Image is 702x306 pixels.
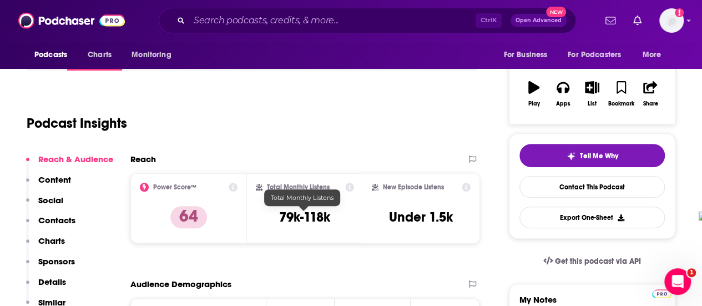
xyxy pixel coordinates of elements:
p: Details [38,277,66,287]
span: Total Monthly Listens [271,194,334,202]
button: Reach & Audience [26,154,113,174]
iframe: Intercom live chat [664,268,691,295]
h3: Under 1.5k [389,209,453,225]
h2: Reach [130,154,156,164]
div: List [588,101,597,107]
span: Get this podcast via API [555,257,641,266]
button: Content [26,174,71,195]
a: Charts [80,44,118,66]
h2: New Episode Listens [383,183,444,191]
span: 1 [687,268,696,277]
input: Search podcasts, credits, & more... [189,12,476,29]
span: For Business [503,47,547,63]
p: Charts [38,235,65,246]
svg: Add a profile image [675,8,684,17]
a: Pro website [652,288,671,298]
button: open menu [635,44,675,66]
h2: Power Score™ [153,183,196,191]
p: Content [38,174,71,185]
button: open menu [124,44,185,66]
a: Get this podcast via API [534,248,650,275]
h3: 79k-118k [279,209,330,225]
img: User Profile [659,8,684,33]
img: Podchaser - Follow, Share and Rate Podcasts [18,10,125,31]
a: Contact This Podcast [519,176,665,198]
p: 64 [170,206,207,228]
p: Sponsors [38,256,75,267]
button: Apps [548,74,577,114]
div: Share [643,101,658,107]
button: Social [26,195,63,215]
img: Podchaser Pro [652,289,671,298]
h1: Podcast Insights [27,115,127,132]
div: Search podcasts, credits, & more... [159,8,576,33]
span: For Podcasters [568,47,621,63]
button: Export One-Sheet [519,207,665,228]
button: Play [519,74,548,114]
div: Play [528,101,540,107]
img: tell me why sparkle [567,152,575,160]
button: Bookmark [607,74,635,114]
span: Podcasts [34,47,67,63]
span: Ctrl K [476,13,502,28]
span: Monitoring [132,47,171,63]
h2: Audience Demographics [130,279,231,289]
span: More [643,47,661,63]
p: Reach & Audience [38,154,113,164]
button: Share [636,74,665,114]
button: Contacts [26,215,75,235]
button: Details [26,277,66,297]
span: New [546,7,566,17]
button: Show profile menu [659,8,684,33]
button: open menu [27,44,82,66]
div: Apps [556,101,570,107]
h2: Total Monthly Listens [267,183,330,191]
span: Tell Me Why [580,152,618,160]
button: open menu [496,44,561,66]
span: Charts [88,47,112,63]
a: Show notifications dropdown [629,11,646,30]
p: Social [38,195,63,205]
button: List [578,74,607,114]
button: Charts [26,235,65,256]
span: Open Advanced [516,18,562,23]
button: open menu [560,44,637,66]
button: tell me why sparkleTell Me Why [519,144,665,167]
button: Sponsors [26,256,75,277]
div: Bookmark [608,101,634,107]
p: Contacts [38,215,75,225]
button: Open AdvancedNew [511,14,567,27]
a: Show notifications dropdown [601,11,620,30]
span: Logged in as amandawoods [659,8,684,33]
